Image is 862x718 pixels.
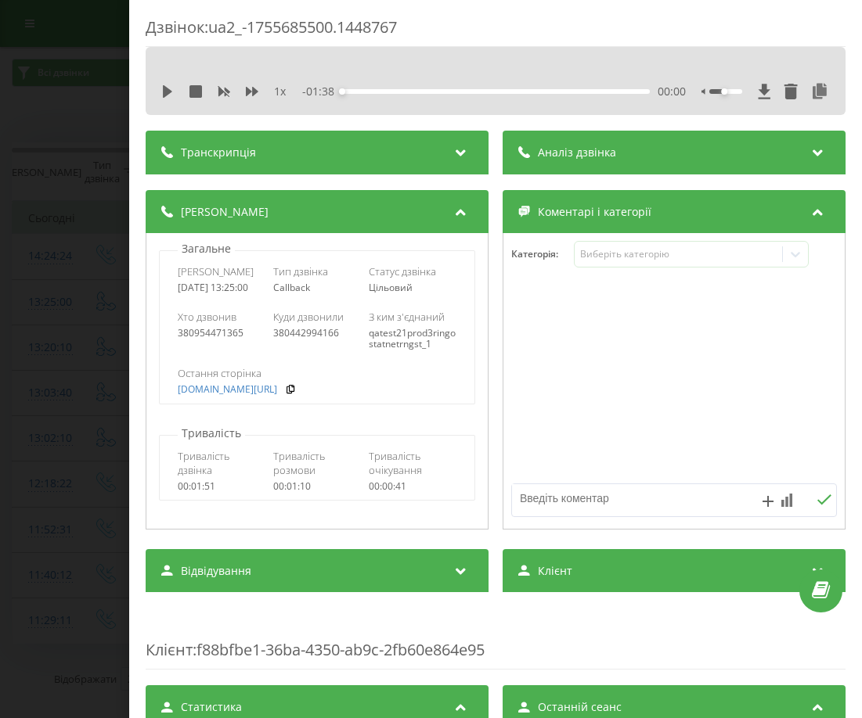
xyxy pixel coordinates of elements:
p: Тривалість [178,425,245,441]
span: 00:00 [658,84,687,99]
div: : f88bfbe1-36ba-4350-ab9c-2fb60e864e95 [146,608,846,670]
h4: Категорія : [511,249,574,260]
div: 00:01:10 [273,481,361,492]
p: Загальне [178,241,235,257]
div: qatest21prod3ringostatnetrngst_1 [369,328,456,350]
span: Клієнт [146,639,193,660]
span: [PERSON_NAME] [181,204,269,220]
span: 1 x [274,84,286,99]
span: Тривалість очікування [369,449,456,477]
span: Відвідування [181,563,251,579]
span: Хто дзвонив [178,310,236,324]
span: Аналіз дзвінка [538,145,616,160]
span: Статистика [181,699,242,715]
div: Виберіть категорію [581,248,777,260]
span: Статус дзвінка [369,264,436,278]
div: 00:01:51 [178,481,265,492]
span: Куди дзвонили [273,310,344,324]
span: Остання сторінка [178,366,261,380]
span: Транскрипція [181,145,256,160]
span: [PERSON_NAME] [178,264,254,278]
span: Цільовий [369,281,413,294]
span: Останній сеанс [538,699,622,715]
a: [DOMAIN_NAME][URL] [178,384,277,395]
div: 380954471365 [178,328,265,339]
div: Accessibility label [339,88,345,95]
span: Callback [273,281,310,294]
span: Тривалість розмови [273,449,361,477]
span: Коментарі і категорії [538,204,651,220]
span: Клієнт [538,563,572,579]
div: [DATE] 13:25:00 [178,282,265,293]
div: Дзвінок : ua2_-1755685500.1448767 [146,16,846,47]
span: - 01:38 [302,84,342,99]
span: З ким з'єднаний [369,310,445,324]
span: Тривалість дзвінка [178,449,265,477]
div: 00:00:41 [369,481,456,492]
div: Accessibility label [721,88,727,95]
div: 380442994166 [273,328,361,339]
span: Тип дзвінка [273,264,328,278]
